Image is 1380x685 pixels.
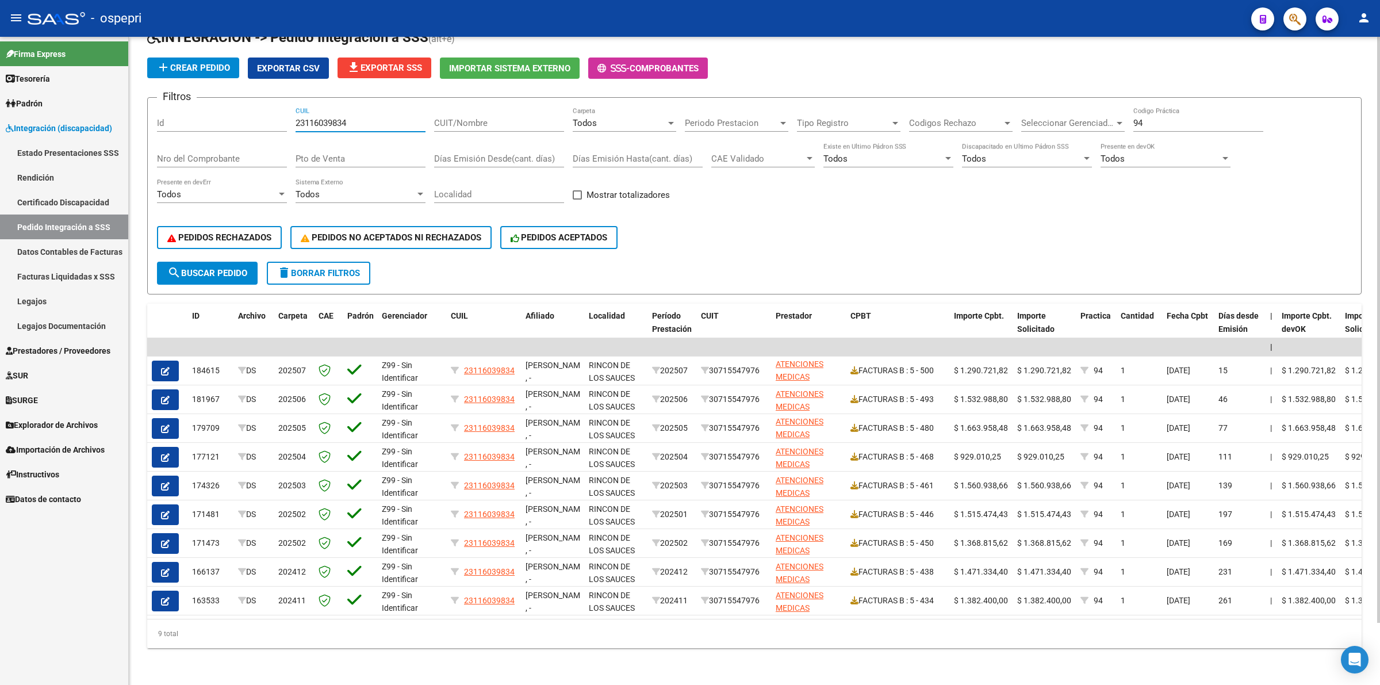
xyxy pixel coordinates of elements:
[652,422,692,435] div: 202505
[338,58,431,78] button: Exportar SSS
[1357,11,1371,25] mat-icon: person
[909,118,1002,128] span: Codigos Rechazo
[1218,452,1232,461] span: 111
[278,596,306,605] span: 202411
[6,48,66,60] span: Firma Express
[451,311,468,320] span: CUIL
[1167,538,1190,548] span: [DATE]
[771,304,846,354] datatable-header-cell: Prestador
[274,304,314,354] datatable-header-cell: Carpeta
[1167,423,1190,433] span: [DATE]
[1218,366,1228,375] span: 15
[701,450,766,464] div: 30715547976
[157,189,181,200] span: Todos
[597,63,630,74] span: -
[1270,366,1272,375] span: |
[652,311,692,334] span: Período Prestación
[157,89,197,105] h3: Filtros
[347,63,422,73] span: Exportar SSS
[1167,395,1190,404] span: [DATE]
[652,393,692,406] div: 202506
[1167,567,1190,576] span: [DATE]
[1167,366,1190,375] span: [DATE]
[526,476,587,498] span: [PERSON_NAME] , -
[589,361,635,383] span: RINCON DE LOS SAUCES
[382,591,418,613] span: Z99 - Sin Identificar
[147,58,239,78] button: Crear Pedido
[526,418,587,441] span: [PERSON_NAME] , -
[1094,538,1103,548] span: 94
[1094,395,1103,404] span: 94
[91,6,141,31] span: - ospepri
[1121,481,1125,490] span: 1
[187,304,233,354] datatable-header-cell: ID
[1121,311,1154,320] span: Cantidad
[846,304,949,354] datatable-header-cell: CPBT
[1017,423,1071,433] span: $ 1.663.958,48
[347,60,361,74] mat-icon: file_download
[6,345,110,357] span: Prestadores / Proveedores
[278,366,306,375] span: 202507
[257,63,320,74] span: Exportar CSV
[589,504,635,527] span: RINCON DE LOS SAUCES
[290,226,492,249] button: PEDIDOS NO ACEPTADOS NI RECHAZADOS
[1094,596,1103,605] span: 94
[776,311,812,320] span: Prestador
[589,389,635,412] span: RINCON DE LOS SAUCES
[962,154,986,164] span: Todos
[1270,538,1272,548] span: |
[382,533,418,556] span: Z99 - Sin Identificar
[1017,538,1071,548] span: $ 1.368.815,62
[1270,423,1272,433] span: |
[440,58,580,79] button: Importar Sistema Externo
[9,11,23,25] mat-icon: menu
[382,504,418,527] span: Z99 - Sin Identificar
[6,419,98,431] span: Explorador de Archivos
[526,389,587,412] span: [PERSON_NAME] , -
[238,393,269,406] div: DS
[1266,304,1277,354] datatable-header-cell: |
[1094,452,1103,461] span: 94
[238,508,269,521] div: DS
[1270,596,1272,605] span: |
[1218,567,1232,576] span: 231
[701,364,766,377] div: 30715547976
[776,359,833,408] span: ATENCIONES MEDICAS DOMICILIARIAS SA
[446,304,521,354] datatable-header-cell: CUIL
[1218,311,1259,334] span: Días desde Emisión
[500,226,618,249] button: PEDIDOS ACEPTADOS
[464,538,515,548] span: 23116039834
[1121,452,1125,461] span: 1
[1076,304,1116,354] datatable-header-cell: Practica
[1282,452,1329,461] span: $ 929.010,25
[589,562,635,584] span: RINCON DE LOS SAUCES
[464,510,515,519] span: 23116039834
[6,72,50,85] span: Tesorería
[382,447,418,469] span: Z99 - Sin Identificar
[296,189,320,200] span: Todos
[652,565,692,579] div: 202412
[377,304,446,354] datatable-header-cell: Gerenciador
[776,476,833,524] span: ATENCIONES MEDICAS DOMICILIARIAS SA
[147,619,1362,648] div: 9 total
[1013,304,1076,354] datatable-header-cell: Importe Solicitado
[1017,395,1071,404] span: $ 1.532.988,80
[776,389,833,438] span: ATENCIONES MEDICAS DOMICILIARIAS SA
[1080,311,1111,320] span: Practica
[701,311,719,320] span: CUIT
[278,423,306,433] span: 202505
[1017,567,1071,576] span: $ 1.471.334,40
[464,596,515,605] span: 23116039834
[1282,395,1336,404] span: $ 1.532.988,80
[1121,538,1125,548] span: 1
[1162,304,1214,354] datatable-header-cell: Fecha Cpbt
[652,537,692,550] div: 202502
[685,118,778,128] span: Periodo Prestacion
[850,594,945,607] div: FACTURAS B : 5 - 434
[319,311,333,320] span: CAE
[850,479,945,492] div: FACTURAS B : 5 - 461
[526,447,587,469] span: [PERSON_NAME] , -
[526,533,587,556] span: [PERSON_NAME] , -
[278,311,308,320] span: Carpeta
[1094,481,1103,490] span: 94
